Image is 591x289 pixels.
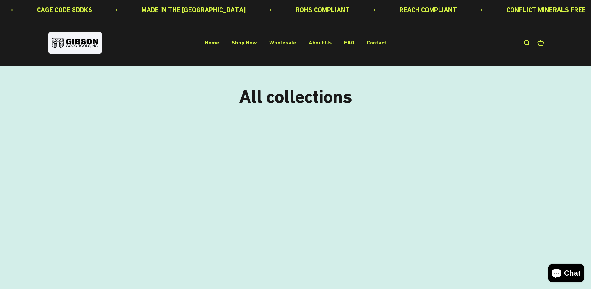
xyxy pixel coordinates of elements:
[367,40,386,46] a: Contact
[47,86,544,107] h1: All collections
[269,40,296,46] a: Wholesale
[399,4,457,15] p: REACH COMPLIANT
[205,40,219,46] a: Home
[344,40,354,46] a: FAQ
[507,4,586,15] p: CONFLICT MINERALS FREE
[232,40,257,46] a: Shop Now
[37,4,92,15] p: CAGE CODE 8DDK6
[309,40,332,46] a: About Us
[296,4,350,15] p: ROHS COMPLIANT
[142,4,246,15] p: MADE IN THE [GEOGRAPHIC_DATA]
[546,264,586,284] inbox-online-store-chat: Shopify online store chat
